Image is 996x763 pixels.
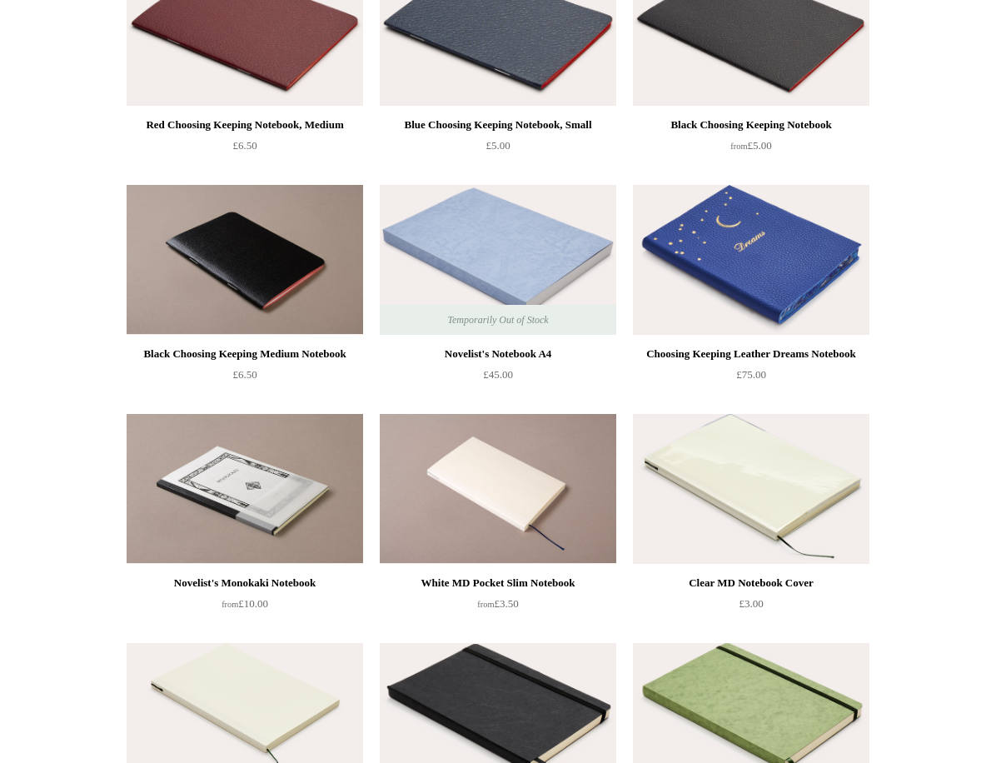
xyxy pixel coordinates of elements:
a: White MD Pocket Slim Notebook from£3.50 [380,573,616,641]
img: Clear MD Notebook Cover [633,414,869,564]
span: £6.50 [232,139,256,152]
a: Red Choosing Keeping Notebook, Medium £6.50 [127,115,363,183]
span: £5.00 [730,139,771,152]
span: £10.00 [222,597,268,610]
span: £5.00 [486,139,510,152]
a: Blue Choosing Keeping Notebook, Small £5.00 [380,115,616,183]
span: from [730,142,747,151]
a: Choosing Keeping Leather Dreams Notebook Choosing Keeping Leather Dreams Notebook [633,185,869,335]
div: Red Choosing Keeping Notebook, Medium [131,115,359,135]
div: Black Choosing Keeping Medium Notebook [131,344,359,364]
span: from [222,600,238,609]
a: White MD Pocket Slim Notebook White MD Pocket Slim Notebook [380,414,616,564]
div: Black Choosing Keeping Notebook [637,115,865,135]
a: Clear MD Notebook Cover Clear MD Notebook Cover [633,414,869,564]
span: £3.50 [477,597,518,610]
a: Choosing Keeping Leather Dreams Notebook £75.00 [633,344,869,412]
a: Black Choosing Keeping Medium Notebook £6.50 [127,344,363,412]
div: White MD Pocket Slim Notebook [384,573,612,593]
div: Novelist's Monokaki Notebook [131,573,359,593]
div: Choosing Keeping Leather Dreams Notebook [637,344,865,364]
img: Black Choosing Keeping Medium Notebook [127,185,363,335]
img: Novelist's Notebook A4 [380,185,616,335]
div: Blue Choosing Keeping Notebook, Small [384,115,612,135]
img: White MD Pocket Slim Notebook [380,414,616,564]
a: Novelist's Notebook A4 £45.00 [380,344,616,412]
a: Black Choosing Keeping Notebook from£5.00 [633,115,869,183]
span: £75.00 [736,368,766,381]
img: Novelist's Monokaki Notebook [127,414,363,564]
a: Novelist's Monokaki Notebook from£10.00 [127,573,363,641]
div: Novelist's Notebook A4 [384,344,612,364]
span: from [477,600,494,609]
a: Novelist's Monokaki Notebook Novelist's Monokaki Notebook [127,414,363,564]
a: Black Choosing Keeping Medium Notebook Black Choosing Keeping Medium Notebook [127,185,363,335]
span: £6.50 [232,368,256,381]
a: Clear MD Notebook Cover £3.00 [633,573,869,641]
span: £45.00 [483,368,513,381]
span: £3.00 [739,597,763,610]
img: Choosing Keeping Leather Dreams Notebook [633,185,869,335]
a: Novelist's Notebook A4 Novelist's Notebook A4 Temporarily Out of Stock [380,185,616,335]
div: Clear MD Notebook Cover [637,573,865,593]
span: Temporarily Out of Stock [431,305,565,335]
